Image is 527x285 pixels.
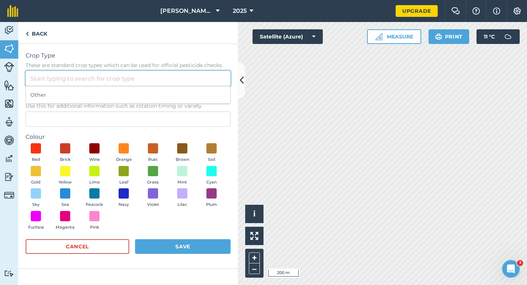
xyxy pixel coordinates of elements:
button: Cyan [201,166,222,186]
button: Fuchsia [26,211,46,231]
button: Soil [201,143,222,163]
img: svg+xml;base64,PD94bWwgdmVyc2lvbj0iMS4wIiBlbmNvZGluZz0idXRmLTgiPz4KPCEtLSBHZW5lcmF0b3I6IEFkb2JlIE... [501,29,515,44]
img: svg+xml;base64,PHN2ZyB4bWxucz0iaHR0cDovL3d3dy53My5vcmcvMjAwMC9zdmciIHdpZHRoPSI1NiIgaGVpZ2h0PSI2MC... [4,80,14,91]
span: Wine [89,156,100,163]
button: Measure [367,29,421,44]
button: Grass [143,166,163,186]
button: i [245,205,263,223]
img: svg+xml;base64,PD94bWwgdmVyc2lvbj0iMS4wIiBlbmNvZGluZz0idXRmLTgiPz4KPCEtLSBHZW5lcmF0b3I6IEFkb2JlIE... [4,62,14,72]
span: Brick [60,156,71,163]
span: Peacock [86,201,103,208]
span: Soil [208,156,215,163]
img: A question mark icon [472,7,481,15]
img: svg+xml;base64,PHN2ZyB4bWxucz0iaHR0cDovL3d3dy53My5vcmcvMjAwMC9zdmciIHdpZHRoPSI1NiIgaGVpZ2h0PSI2MC... [4,98,14,109]
span: Brown [176,156,189,163]
button: Magenta [55,211,75,231]
button: Brown [172,143,193,163]
span: 3 [517,260,523,266]
button: Rust [143,143,163,163]
img: svg+xml;base64,PD94bWwgdmVyc2lvbj0iMS4wIiBlbmNvZGluZz0idXRmLTgiPz4KPCEtLSBHZW5lcmF0b3I6IEFkb2JlIE... [4,270,14,277]
button: Yellow [55,166,75,186]
button: Orange [113,143,134,163]
button: Satellite (Azure) [253,29,323,44]
img: svg+xml;base64,PHN2ZyB4bWxucz0iaHR0cDovL3d3dy53My5vcmcvMjAwMC9zdmciIHdpZHRoPSIxOSIgaGVpZ2h0PSIyNC... [435,32,442,41]
button: + [249,252,260,263]
span: Cyan [206,179,217,186]
button: Brick [55,143,75,163]
span: Lime [89,179,100,186]
img: Ruler icon [375,33,382,40]
button: Violet [143,188,163,208]
iframe: Intercom live chat [502,260,520,278]
button: Save [135,239,231,254]
span: i [253,209,255,218]
label: Colour [26,133,231,141]
button: – [249,263,260,274]
span: Yellow [59,179,72,186]
img: svg+xml;base64,PD94bWwgdmVyc2lvbj0iMS4wIiBlbmNvZGluZz0idXRmLTgiPz4KPCEtLSBHZW5lcmF0b3I6IEFkb2JlIE... [4,135,14,146]
button: Navy [113,188,134,208]
button: 11 °C [476,29,520,44]
button: Peacock [84,188,105,208]
li: Other [26,86,230,104]
button: Lime [84,166,105,186]
span: 2025 [233,7,247,15]
img: svg+xml;base64,PHN2ZyB4bWxucz0iaHR0cDovL3d3dy53My5vcmcvMjAwMC9zdmciIHdpZHRoPSI1NiIgaGVpZ2h0PSI2MC... [4,43,14,54]
span: Fuchsia [28,224,44,231]
span: Magenta [56,224,75,231]
input: Start typing to search for crop type [26,71,231,86]
button: Sea [55,188,75,208]
img: svg+xml;base64,PHN2ZyB4bWxucz0iaHR0cDovL3d3dy53My5vcmcvMjAwMC9zdmciIHdpZHRoPSI5IiBoZWlnaHQ9IjI0Ii... [26,29,29,38]
button: Pink [84,211,105,231]
span: Crop Type [26,51,231,60]
button: Print [429,29,470,44]
span: Grass [147,179,159,186]
img: svg+xml;base64,PD94bWwgdmVyc2lvbj0iMS4wIiBlbmNvZGluZz0idXRmLTgiPz4KPCEtLSBHZW5lcmF0b3I6IEFkb2JlIE... [4,116,14,127]
span: Leaf [119,179,128,186]
img: Four arrows, one pointing top left, one top right, one bottom right and the last bottom left [250,232,258,240]
span: Sky [32,201,40,208]
a: Back [18,22,55,44]
span: Red [32,156,40,163]
button: Cancel [26,239,129,254]
span: Navy [119,201,129,208]
button: Gold [26,166,46,186]
button: Red [26,143,46,163]
img: svg+xml;base64,PD94bWwgdmVyc2lvbj0iMS4wIiBlbmNvZGluZz0idXRmLTgiPz4KPCEtLSBHZW5lcmF0b3I6IEFkb2JlIE... [4,190,14,200]
button: Mint [172,166,193,186]
a: Upgrade [396,5,438,17]
span: Use this for additional information such as rotation timing or variety [26,102,231,110]
span: Mint [177,179,187,186]
button: Lilac [172,188,193,208]
span: Gold [31,179,41,186]
img: svg+xml;base64,PD94bWwgdmVyc2lvbj0iMS4wIiBlbmNvZGluZz0idXRmLTgiPz4KPCEtLSBHZW5lcmF0b3I6IEFkb2JlIE... [4,25,14,36]
span: These are standard crop types which can be used for official pesticide checks. [26,62,231,69]
span: Orange [116,156,132,163]
img: A cog icon [513,7,522,15]
img: svg+xml;base64,PD94bWwgdmVyc2lvbj0iMS4wIiBlbmNvZGluZz0idXRmLTgiPz4KPCEtLSBHZW5lcmF0b3I6IEFkb2JlIE... [4,153,14,164]
img: svg+xml;base64,PHN2ZyB4bWxucz0iaHR0cDovL3d3dy53My5vcmcvMjAwMC9zdmciIHdpZHRoPSIxNyIgaGVpZ2h0PSIxNy... [493,7,500,15]
span: Lilac [177,201,187,208]
img: Two speech bubbles overlapping with the left bubble in the forefront [451,7,460,15]
span: Rust [148,156,158,163]
span: Pink [90,224,99,231]
button: Sky [26,188,46,208]
span: 11 ° C [484,29,495,44]
button: Leaf [113,166,134,186]
img: fieldmargin Logo [7,5,18,17]
span: Plum [206,201,217,208]
span: Violet [147,201,159,208]
button: Plum [201,188,222,208]
span: [PERSON_NAME] & Sons Farming LTD [160,7,213,15]
img: svg+xml;base64,PD94bWwgdmVyc2lvbj0iMS4wIiBlbmNvZGluZz0idXRmLTgiPz4KPCEtLSBHZW5lcmF0b3I6IEFkb2JlIE... [4,171,14,182]
span: Sea [61,201,69,208]
button: Wine [84,143,105,163]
